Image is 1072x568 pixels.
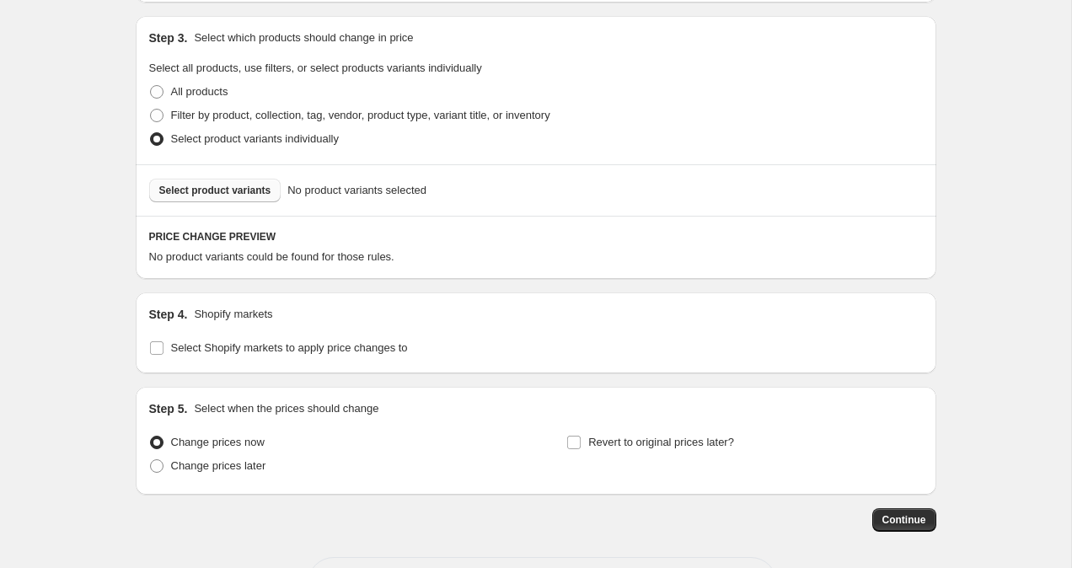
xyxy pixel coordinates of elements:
[872,508,936,532] button: Continue
[882,513,926,527] span: Continue
[287,182,426,199] span: No product variants selected
[149,62,482,74] span: Select all products, use filters, or select products variants individually
[194,306,272,323] p: Shopify markets
[159,184,271,197] span: Select product variants
[171,436,265,448] span: Change prices now
[149,179,281,202] button: Select product variants
[588,436,734,448] span: Revert to original prices later?
[149,306,188,323] h2: Step 4.
[171,109,550,121] span: Filter by product, collection, tag, vendor, product type, variant title, or inventory
[171,85,228,98] span: All products
[171,341,408,354] span: Select Shopify markets to apply price changes to
[149,29,188,46] h2: Step 3.
[194,400,378,417] p: Select when the prices should change
[171,132,339,145] span: Select product variants individually
[171,459,266,472] span: Change prices later
[194,29,413,46] p: Select which products should change in price
[149,400,188,417] h2: Step 5.
[149,250,394,263] span: No product variants could be found for those rules.
[149,230,923,244] h6: PRICE CHANGE PREVIEW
